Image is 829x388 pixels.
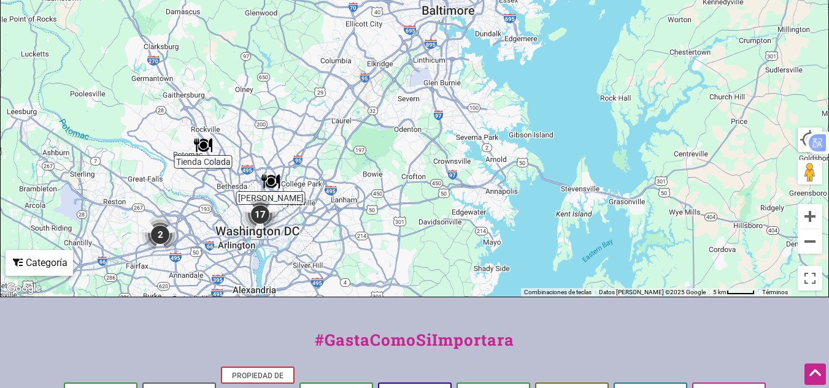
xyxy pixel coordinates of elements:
[6,250,73,276] div: Filtrar por categoría
[798,127,822,152] button: Tu ubicación
[599,289,706,295] font: Datos [PERSON_NAME] ©2025 Google
[4,281,44,297] a: Abre esta zona en Google Maps (se abre en una nueva ventana)
[261,172,280,191] div: Cielo Rojo
[713,289,727,295] span: 5 km
[524,288,592,297] button: Combinaciones de teclas
[26,257,67,268] font: Categoría
[315,329,514,350] font: #GastaComoSiImportara
[142,216,179,253] div: 2
[242,196,279,233] div: 17
[194,136,212,154] div: Tienda Colada
[798,204,822,229] button: Ampliar
[4,281,44,297] img: Google
[798,266,822,291] button: Cambiar a la vista en pantalla completa
[798,229,822,254] button: Reducir
[762,289,788,295] a: Términos
[804,363,826,385] div: Desplazarse hacia atrás hasta la parte superior
[798,160,822,184] button: Arrastra al hombrecito al mapa para abrir Street View
[709,288,758,297] button: Escala del mapa: 5 km por 42 píxeles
